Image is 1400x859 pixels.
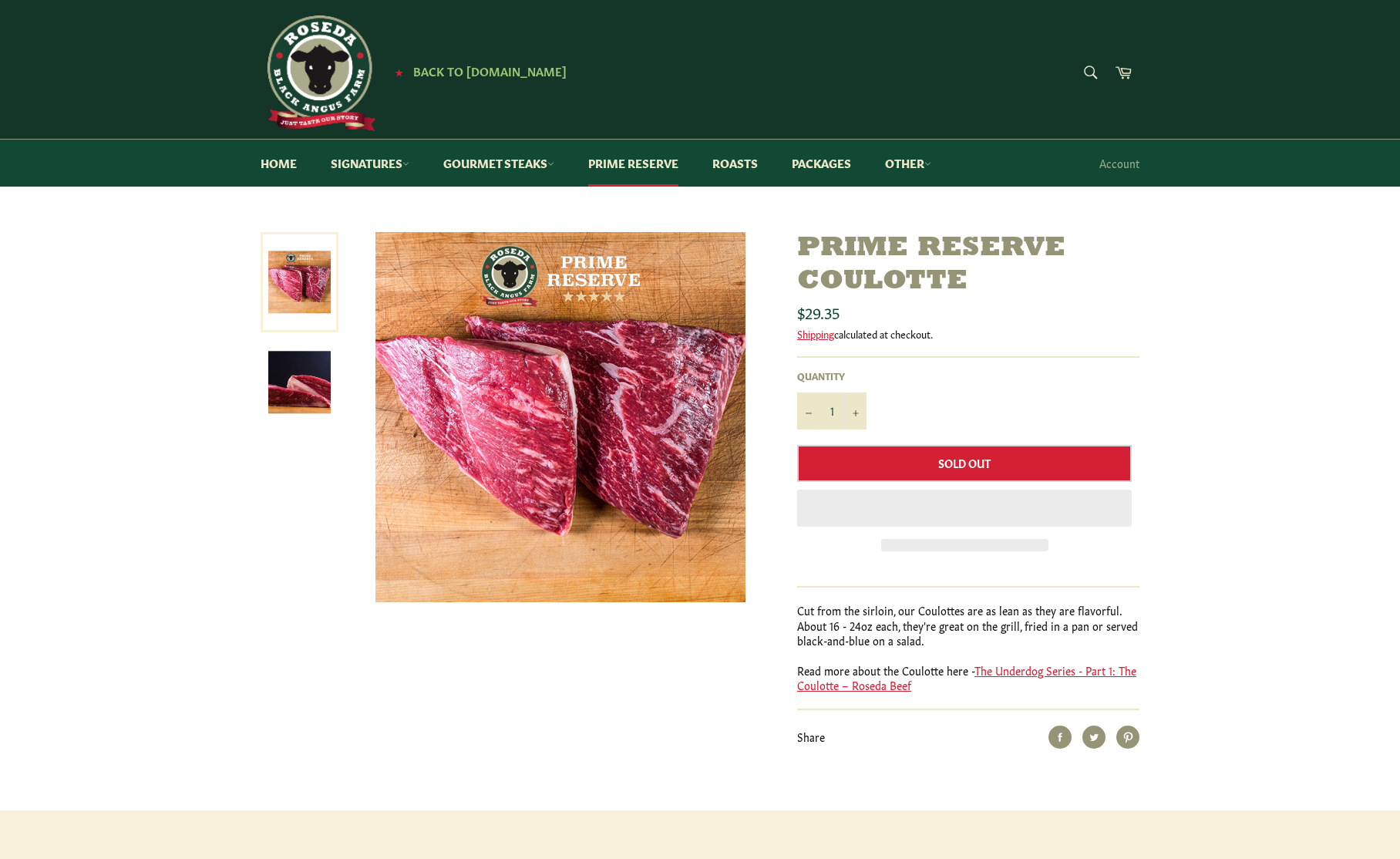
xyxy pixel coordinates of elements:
a: Home [245,140,312,187]
a: Prime Reserve [573,140,694,187]
p: Read more about the Coulotte here - [797,663,1139,693]
a: Account [1092,140,1147,186]
button: Increase item quantity by one [843,392,867,429]
img: Prime Reserve Coulotte [375,232,745,602]
span: $29.35 [797,301,840,322]
span: Share [797,729,825,744]
button: Reduce item quantity by one [797,392,820,429]
label: Quantity [797,369,867,382]
span: Sold Out [938,455,991,470]
a: Shipping [797,326,834,341]
img: Prime Reserve Coulotte [268,351,331,413]
img: Roseda Beef [261,15,376,131]
div: calculated at checkout. [797,327,1139,341]
span: ★ [395,66,403,78]
a: Roasts [697,140,773,187]
a: Gourmet Steaks [428,140,570,187]
button: Sold Out [797,445,1132,482]
span: Back to [DOMAIN_NAME] [413,62,567,79]
a: Packages [776,140,867,187]
p: Cut from the sirloin, our Coulottes are as lean as they are flavorful. About 16 - 24oz each, they... [797,603,1139,648]
a: Other [870,140,947,187]
a: Signatures [315,140,425,187]
h1: Prime Reserve Coulotte [797,232,1139,298]
a: The Underdog Series - Part 1: The Coulotte – Roseda Beef [797,662,1136,692]
a: ★ Back to [DOMAIN_NAME] [387,66,567,78]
